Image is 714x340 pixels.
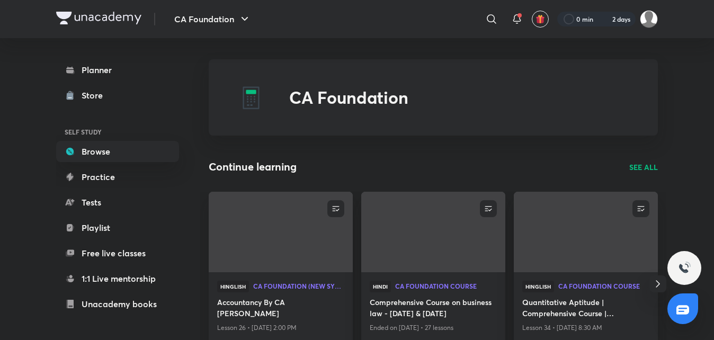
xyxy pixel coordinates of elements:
h2: CA Foundation [289,87,408,108]
a: Browse [56,141,179,162]
span: Hindi [370,281,391,292]
a: new-thumbnail [361,192,505,272]
a: Accountancy By CA [PERSON_NAME] [217,297,344,321]
span: CA Foundation Course [558,283,649,289]
a: CA Foundation Course [395,283,497,290]
img: new-thumbnail [207,191,354,273]
img: new-thumbnail [360,191,506,273]
a: SEE ALL [629,162,658,173]
a: Company Logo [56,12,141,27]
a: Tests [56,192,179,213]
img: CA Foundation [234,80,268,114]
img: new-thumbnail [512,191,659,273]
a: Playlist [56,217,179,238]
p: Lesson 26 • [DATE] 2:00 PM [217,321,344,335]
span: Hinglish [522,281,554,292]
a: Quantitative Aptitude | Comprehensive Course | [PERSON_NAME] [522,297,649,321]
h2: Continue learning [209,159,297,175]
img: avatar [535,14,545,24]
a: new-thumbnail [209,192,353,272]
img: ttu [678,262,691,274]
img: Company Logo [56,12,141,24]
a: Practice [56,166,179,187]
a: Store [56,85,179,106]
button: avatar [532,11,549,28]
button: CA Foundation [168,8,257,30]
a: CA Foundation Course [558,283,649,290]
a: Free live classes [56,243,179,264]
a: Comprehensive Course on business law - [DATE] & [DATE] [370,297,497,321]
a: Unacademy books [56,293,179,315]
span: CA Foundation (New Syllabus) [253,283,344,289]
p: Lesson 34 • [DATE] 8:30 AM [522,321,649,335]
a: Planner [56,59,179,80]
span: Hinglish [217,281,249,292]
span: CA Foundation Course [395,283,497,289]
a: new-thumbnail [514,192,658,272]
img: streak [600,14,610,24]
a: CA Foundation (New Syllabus) [253,283,344,290]
img: Tina kalita [640,10,658,28]
h6: SELF STUDY [56,123,179,141]
div: Store [82,89,109,102]
a: 1:1 Live mentorship [56,268,179,289]
p: Ended on [DATE] • 27 lessons [370,321,497,335]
